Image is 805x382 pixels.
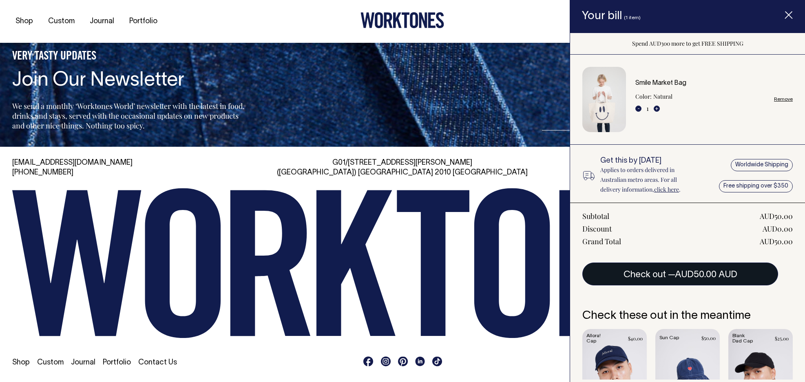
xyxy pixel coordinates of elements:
div: Grand Total [582,236,621,246]
a: Portfolio [103,359,131,366]
button: Check out —AUD50.00 AUD [582,263,778,285]
h5: VERY TASTY UPDATES [12,50,247,64]
p: Applies to orders delivered in Australian metro areas. For all delivery information, . [600,165,697,194]
div: G01/[STREET_ADDRESS][PERSON_NAME] ([GEOGRAPHIC_DATA]) [GEOGRAPHIC_DATA] 2010 [GEOGRAPHIC_DATA] [276,158,529,178]
a: Contact Us [138,359,177,366]
div: Discount [582,224,612,234]
h4: Join Our Newsletter [12,70,247,92]
a: Custom [37,359,64,366]
div: Our showroom is open [DATE] to [DATE] 10am - 4pm. [541,158,793,178]
span: Spend AUD300 more to get FREE SHIPPING [632,40,743,47]
button: - [635,106,641,112]
span: (1 item) [624,15,641,20]
div: Subtotal [582,211,609,221]
a: Remove [774,97,793,102]
input: Enter your email [542,100,793,130]
a: Smile Market Bag [635,80,686,86]
button: + [654,106,660,112]
a: [EMAIL_ADDRESS][DOMAIN_NAME] [12,159,133,166]
span: AUD50.00 AUD [675,271,737,279]
p: We send a monthly ‘Worktones World’ newsletter with the latest in food, drinks and stays, served ... [12,101,247,130]
div: AUD50.00 [760,211,793,221]
a: click here [654,185,679,193]
dd: Natural [653,92,672,102]
a: Shop [12,15,36,28]
a: Journal [71,359,95,366]
a: Shop [12,359,30,366]
dt: Color: [635,92,652,102]
div: AUD0.00 [763,224,793,234]
a: Custom [45,15,78,28]
li: website by [541,363,793,373]
a: Portfolio [126,15,161,28]
img: Smile Market Bag [582,67,626,132]
a: Journal [86,15,117,28]
a: [PHONE_NUMBER] [12,169,73,176]
div: AUD50.00 [760,236,793,246]
h6: Get this by [DATE] [600,157,697,165]
h6: Check these out in the meantime [582,310,793,322]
